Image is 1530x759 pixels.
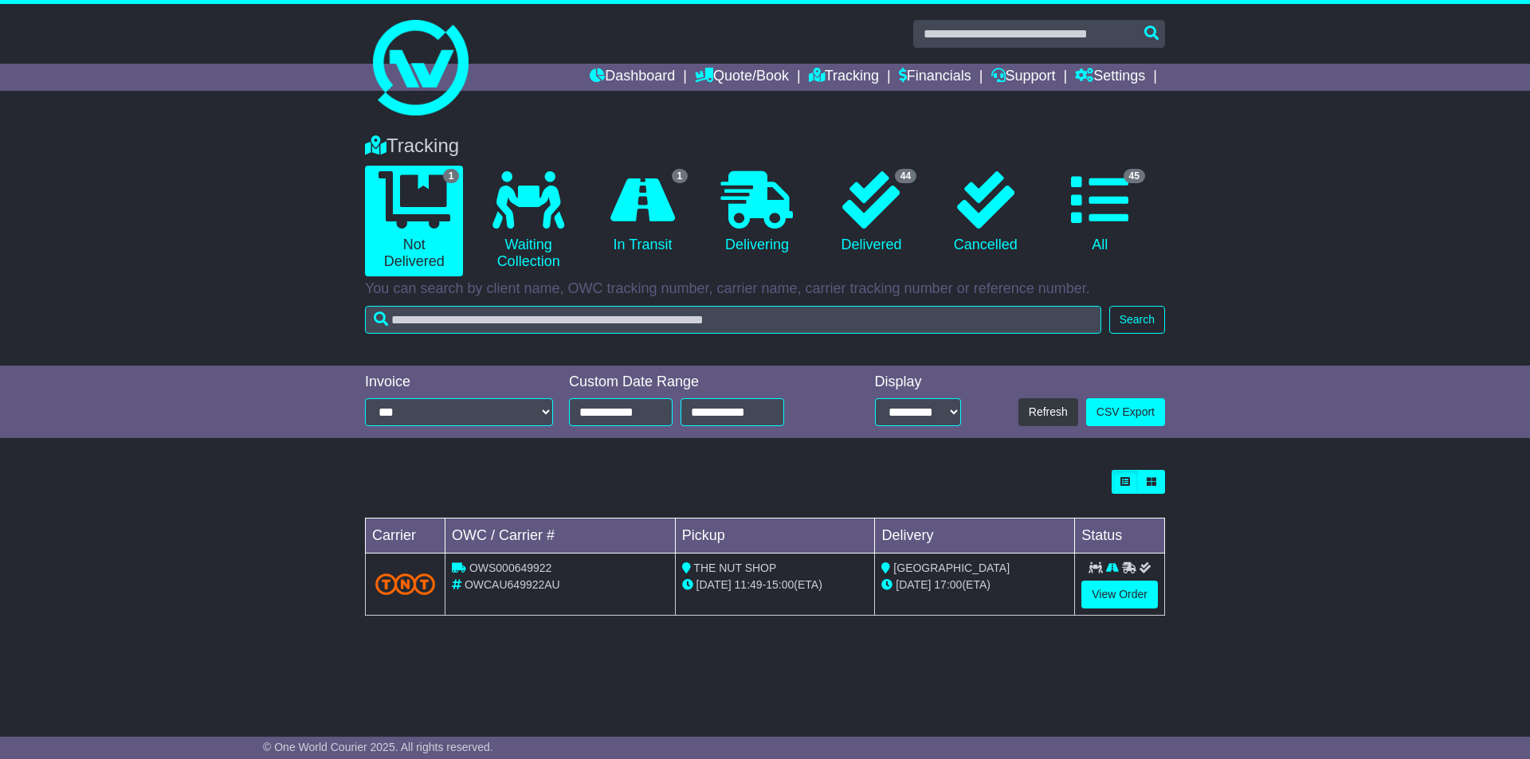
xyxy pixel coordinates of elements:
[445,518,676,554] td: OWC / Carrier #
[594,166,692,260] a: 1 In Transit
[893,561,1010,574] span: [GEOGRAPHIC_DATA]
[822,166,920,260] a: 44 Delivered
[682,577,869,593] div: - (ETA)
[263,741,493,753] span: © One World Courier 2025. All rights reserved.
[896,578,931,591] span: [DATE]
[881,577,1068,593] div: (ETA)
[735,578,763,591] span: 11:49
[693,561,776,574] span: THE NUT SHOP
[469,561,552,574] span: OWS000649922
[936,166,1034,260] a: Cancelled
[365,374,553,391] div: Invoice
[365,166,463,276] a: 1 Not Delivered
[365,280,1165,298] p: You can search by client name, OWC tracking number, carrier name, carrier tracking number or refe...
[875,518,1075,554] td: Delivery
[1075,518,1165,554] td: Status
[465,578,560,591] span: OWCAU649922AU
[1081,581,1158,608] a: View Order
[1124,169,1145,183] span: 45
[696,578,732,591] span: [DATE]
[569,374,825,391] div: Custom Date Range
[375,573,435,595] img: TNT_Domestic.png
[443,169,460,183] span: 1
[1109,306,1165,334] button: Search
[590,64,675,91] a: Dashboard
[809,64,879,91] a: Tracking
[1051,166,1149,260] a: 45 All
[895,169,916,183] span: 44
[366,518,445,554] td: Carrier
[991,64,1056,91] a: Support
[675,518,875,554] td: Pickup
[934,578,962,591] span: 17:00
[479,166,577,276] a: Waiting Collection
[695,64,789,91] a: Quote/Book
[899,64,971,91] a: Financials
[1075,64,1145,91] a: Settings
[1018,398,1078,426] button: Refresh
[766,578,794,591] span: 15:00
[875,374,961,391] div: Display
[357,135,1173,158] div: Tracking
[672,169,688,183] span: 1
[1086,398,1165,426] a: CSV Export
[708,166,806,260] a: Delivering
